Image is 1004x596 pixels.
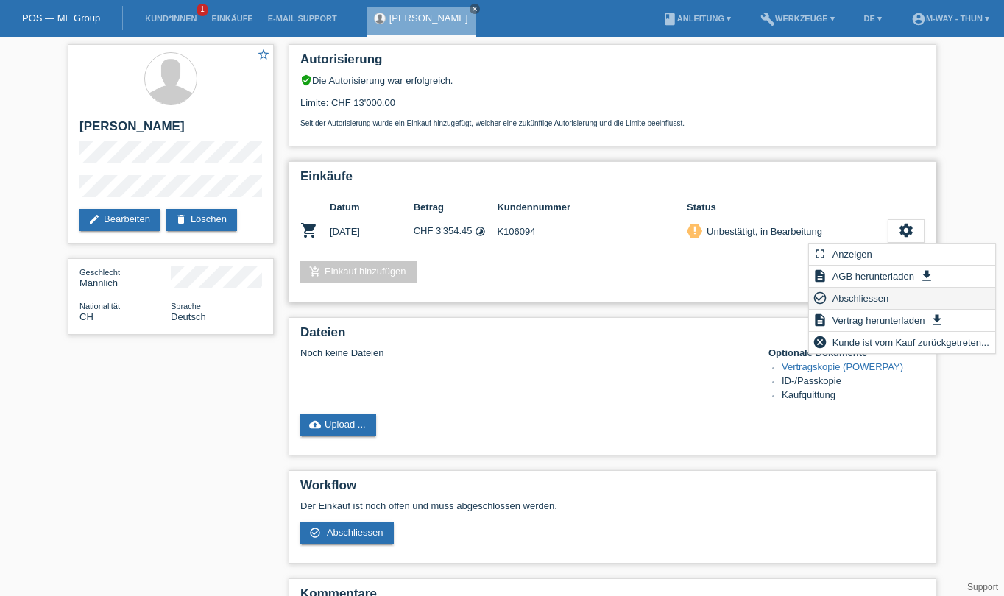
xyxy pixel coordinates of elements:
[760,12,775,26] i: build
[79,119,262,141] h2: [PERSON_NAME]
[702,224,822,239] div: Unbestätigt, in Bearbeitung
[414,199,498,216] th: Betrag
[300,347,750,358] div: Noch keine Dateien
[475,226,486,237] i: Fixe Raten (24 Raten)
[330,216,414,246] td: [DATE]
[300,522,394,544] a: check_circle_outline Abschliessen
[204,14,260,23] a: Einkäufe
[919,269,934,283] i: get_app
[300,478,925,500] h2: Workflow
[753,14,842,23] a: buildWerkzeuge ▾
[830,267,916,285] span: AGB herunterladen
[22,13,100,24] a: POS — MF Group
[309,419,321,430] i: cloud_upload
[261,14,344,23] a: E-Mail Support
[898,222,914,238] i: settings
[389,13,468,24] a: [PERSON_NAME]
[175,213,187,225] i: delete
[813,269,827,283] i: description
[497,216,687,246] td: K106094
[300,261,417,283] a: add_shopping_cartEinkauf hinzufügen
[300,500,925,511] p: Der Einkauf ist noch offen und muss abgeschlossen werden.
[309,527,321,539] i: check_circle_outline
[300,325,925,347] h2: Dateien
[197,4,208,16] span: 1
[300,74,925,86] div: Die Autorisierung war erfolgreich.
[690,225,700,235] i: priority_high
[309,266,321,277] i: add_shopping_cart
[655,14,738,23] a: bookAnleitung ▾
[782,389,925,403] li: Kaufquittung
[257,48,270,63] a: star_border
[414,216,498,246] td: CHF 3'354.45
[662,12,677,26] i: book
[88,213,100,225] i: edit
[911,12,926,26] i: account_circle
[470,4,480,14] a: close
[813,246,827,261] i: fullscreen
[813,291,827,305] i: check_circle_outline
[79,302,120,311] span: Nationalität
[138,14,204,23] a: Kund*innen
[79,311,93,322] span: Schweiz
[471,5,478,13] i: close
[830,289,891,307] span: Abschliessen
[300,52,925,74] h2: Autorisierung
[497,199,687,216] th: Kundennummer
[300,86,925,127] div: Limite: CHF 13'000.00
[782,375,925,389] li: ID-/Passkopie
[857,14,889,23] a: DE ▾
[330,199,414,216] th: Datum
[300,414,376,436] a: cloud_uploadUpload ...
[171,311,206,322] span: Deutsch
[782,361,903,372] a: Vertragskopie (POWERPAY)
[79,268,120,277] span: Geschlecht
[300,169,925,191] h2: Einkäufe
[171,302,201,311] span: Sprache
[79,266,171,288] div: Männlich
[967,582,998,592] a: Support
[300,74,312,86] i: verified_user
[300,119,925,127] p: Seit der Autorisierung wurde ein Einkauf hinzugefügt, welcher eine zukünftige Autorisierung und d...
[830,245,874,263] span: Anzeigen
[768,347,925,358] h4: Optionale Dokumente
[79,209,160,231] a: editBearbeiten
[687,199,888,216] th: Status
[904,14,997,23] a: account_circlem-way - Thun ▾
[300,221,318,239] i: POSP00027906
[327,527,383,538] span: Abschliessen
[257,48,270,61] i: star_border
[166,209,237,231] a: deleteLöschen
